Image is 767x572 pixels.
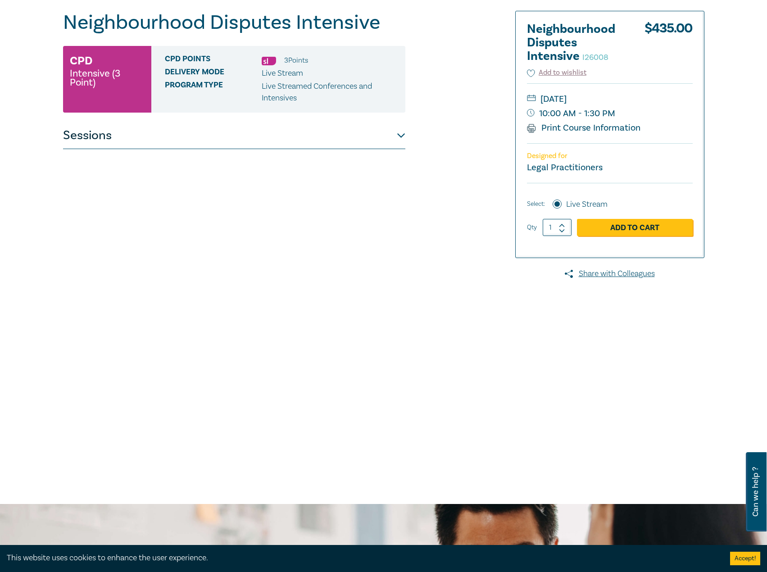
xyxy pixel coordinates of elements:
[543,219,572,236] input: 1
[70,69,145,87] small: Intensive (3 Point)
[527,106,693,121] small: 10:00 AM - 1:30 PM
[577,219,693,236] a: Add to Cart
[566,199,608,210] label: Live Stream
[527,122,641,134] a: Print Course Information
[63,11,405,34] h1: Neighbourhood Disputes Intensive
[262,57,276,65] img: Substantive Law
[284,54,308,66] li: 3 Point s
[515,268,704,280] a: Share with Colleagues
[527,162,603,173] small: Legal Practitioners
[7,552,717,564] div: This website uses cookies to enhance the user experience.
[63,122,405,149] button: Sessions
[527,92,693,106] small: [DATE]
[527,199,545,209] span: Select:
[582,52,608,63] small: I26008
[527,152,693,160] p: Designed for
[644,23,693,68] div: $ 435.00
[165,81,262,104] span: Program type
[70,53,92,69] h3: CPD
[527,68,587,78] button: Add to wishlist
[262,81,399,104] p: Live Streamed Conferences and Intensives
[751,458,760,526] span: Can we help ?
[730,552,760,565] button: Accept cookies
[165,54,262,66] span: CPD Points
[527,222,537,232] label: Qty
[527,23,626,63] h2: Neighbourhood Disputes Intensive
[165,68,262,79] span: Delivery Mode
[262,68,303,78] span: Live Stream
